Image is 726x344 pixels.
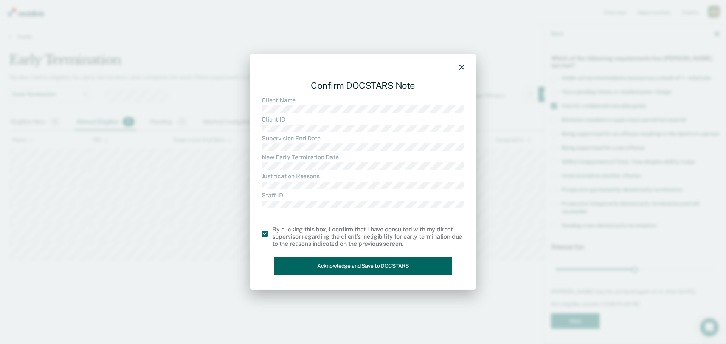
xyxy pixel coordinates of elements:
[262,116,464,123] dt: Client ID
[262,192,464,199] dt: Staff ID
[262,154,464,161] dt: New Early Termination Date
[262,97,464,104] dt: Client Name
[274,257,452,275] button: Acknowledge and Save to DOCSTARS
[262,173,464,180] dt: Justification Reasons
[272,226,464,248] div: By clicking this box, I confirm that I have consulted with my direct supervisor regarding the cli...
[262,74,464,97] div: Confirm DOCSTARS Note
[262,135,464,142] dt: Supervision End Date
